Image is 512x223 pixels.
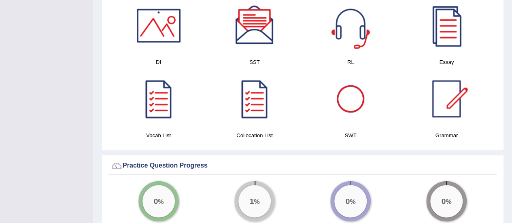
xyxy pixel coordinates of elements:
[115,131,202,140] h4: Vocab List
[249,197,254,206] big: 1
[346,197,350,206] big: 0
[307,131,395,140] h4: SWT
[442,197,446,206] big: 0
[210,58,298,66] h4: SST
[403,131,491,140] h4: Grammar
[115,58,202,66] h4: DI
[142,185,175,217] div: %
[430,185,463,217] div: %
[238,185,271,217] div: %
[334,185,367,217] div: %
[153,197,158,206] big: 0
[210,131,298,140] h4: Collocation List
[110,159,495,172] div: Practice Question Progress
[403,58,491,66] h4: Essay
[307,58,395,66] h4: RL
